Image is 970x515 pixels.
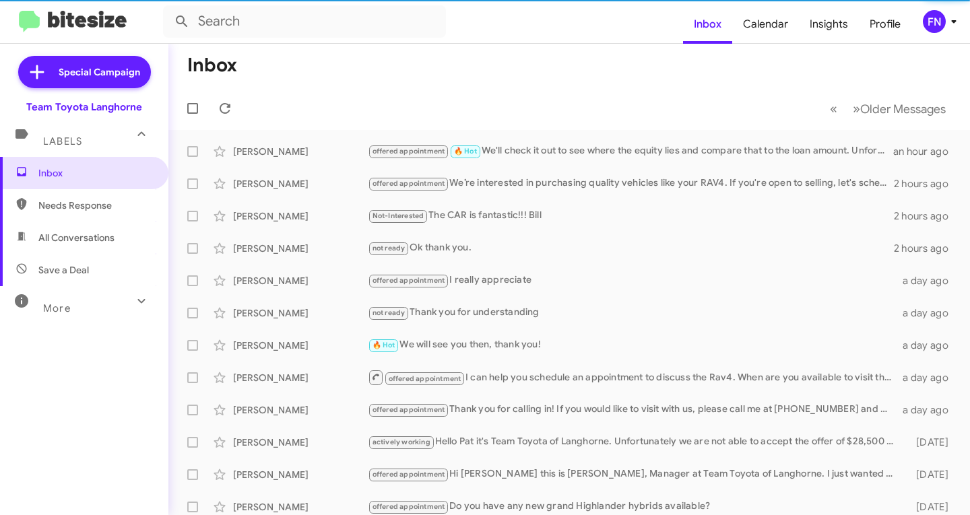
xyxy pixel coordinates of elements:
span: All Conversations [38,231,115,244]
div: [PERSON_NAME] [233,209,368,223]
span: offered appointment [373,405,445,414]
div: We will see you then, thank you! [368,337,901,353]
span: offered appointment [373,276,445,285]
button: Next [845,95,954,123]
span: 🔥 Hot [454,147,477,156]
input: Search [163,5,446,38]
span: offered appointment [373,470,445,479]
div: [PERSON_NAME] [233,500,368,514]
div: [DATE] [901,500,959,514]
span: « [830,100,837,117]
div: I really appreciate [368,273,901,288]
div: Hi [PERSON_NAME] this is [PERSON_NAME], Manager at Team Toyota of Langhorne. I just wanted to che... [368,467,901,482]
div: [PERSON_NAME] [233,403,368,417]
div: [PERSON_NAME] [233,339,368,352]
div: 2 hours ago [894,177,959,191]
span: not ready [373,244,406,252]
span: Save a Deal [38,263,89,277]
nav: Page navigation example [822,95,954,123]
div: [PERSON_NAME] [233,242,368,255]
div: a day ago [901,339,959,352]
div: The CAR is fantastic!!! Bill [368,208,894,224]
div: Team Toyota Langhorne [26,100,142,114]
div: [PERSON_NAME] [233,468,368,481]
div: 2 hours ago [894,209,959,223]
div: [PERSON_NAME] [233,436,368,449]
div: We'll check it out to see where the equity lies and compare that to the loan amount. Unfortunatel... [368,143,893,159]
div: [PERSON_NAME] [233,306,368,320]
span: Not-Interested [373,211,424,220]
a: Inbox [683,5,732,44]
div: an hour ago [893,145,959,158]
button: Previous [822,95,845,123]
div: [DATE] [901,468,959,481]
span: 🔥 Hot [373,341,395,349]
div: [PERSON_NAME] [233,145,368,158]
span: offered appointment [389,374,461,383]
div: Do you have any new grand Highlander hybrids available? [368,499,901,514]
div: Ok thank you. [368,240,894,256]
div: Thank you for calling in! If you would like to visit with us, please call me at [PHONE_NUMBER] an... [368,402,901,417]
div: [PERSON_NAME] [233,177,368,191]
span: offered appointment [373,147,445,156]
span: More [43,302,71,314]
div: a day ago [901,403,959,417]
div: We’re interested in purchasing quality vehicles like your RAV4. If you're open to selling, let's ... [368,176,894,191]
a: Insights [799,5,859,44]
span: Inbox [38,166,153,180]
div: a day ago [901,371,959,384]
div: Hello Pat it's Team Toyota of Langhorne. Unfortunately we are not able to accept the offer of $28... [368,434,901,450]
span: not ready [373,308,406,317]
div: I can help you schedule an appointment to discuss the Rav4. When are you available to visit the d... [368,369,901,386]
div: Thank you for understanding [368,305,901,320]
div: FN [923,10,946,33]
div: [PERSON_NAME] [233,371,368,384]
a: Profile [859,5,911,44]
div: a day ago [901,306,959,320]
div: [PERSON_NAME] [233,274,368,287]
button: FN [911,10,955,33]
span: Needs Response [38,199,153,212]
a: Calendar [732,5,799,44]
span: offered appointment [373,179,445,188]
span: Older Messages [860,102,946,116]
span: » [853,100,860,117]
span: Labels [43,135,82,147]
a: Special Campaign [18,56,151,88]
span: Special Campaign [59,65,140,79]
div: a day ago [901,274,959,287]
div: 2 hours ago [894,242,959,255]
span: actively working [373,438,430,446]
span: offered appointment [373,502,445,511]
div: [DATE] [901,436,959,449]
h1: Inbox [187,55,237,76]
